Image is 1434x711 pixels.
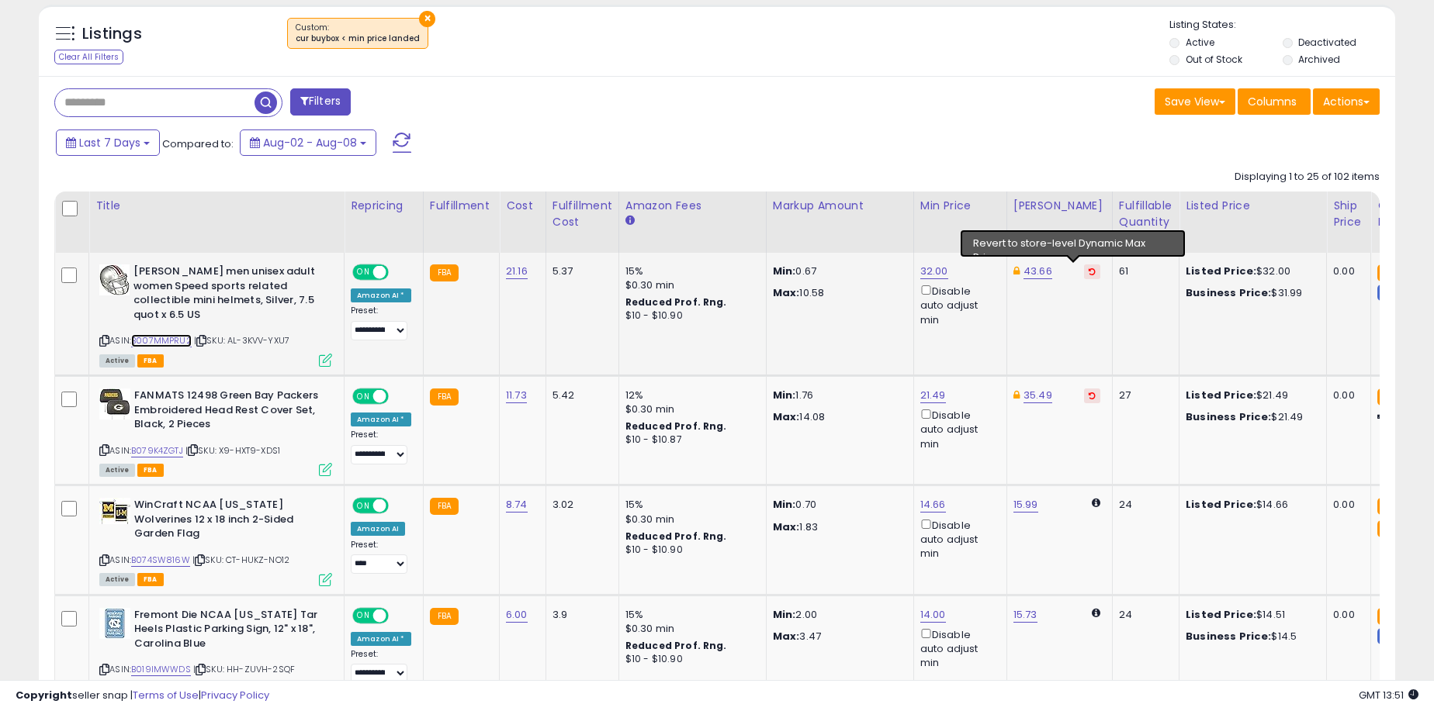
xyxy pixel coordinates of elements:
p: 3.47 [773,630,902,644]
div: Disable auto adjust min [920,406,995,451]
b: Reduced Prof. Rng. [625,419,727,433]
a: 6.00 [506,607,528,623]
b: Listed Price: [1186,264,1256,278]
b: Fremont Die NCAA [US_STATE] Tar Heels Plastic Parking Sign, 12" x 18", Carolina Blue [134,608,323,655]
div: $31.99 [1186,286,1314,300]
span: OFF [386,499,411,513]
div: $21.49 [1186,410,1314,424]
div: $0.30 min [625,278,754,292]
div: Clear All Filters [54,50,123,64]
small: FBM [1377,628,1408,644]
div: 0.00 [1333,608,1359,622]
div: ASIN: [99,498,332,584]
span: Aug-02 - Aug-08 [263,135,357,150]
div: $14.66 [1186,498,1314,512]
label: Active [1186,36,1214,49]
a: 43.66 [1024,264,1052,279]
div: 24 [1119,608,1167,622]
a: Terms of Use [133,688,199,702]
img: 41HcfDW9CVL._SL40_.jpg [99,498,130,524]
a: B074SW816W [131,554,190,567]
small: FBM [1377,285,1408,301]
b: Business Price: [1186,409,1271,424]
div: Amazon Fees [625,198,760,214]
span: ON [354,390,373,403]
div: $32.00 [1186,264,1314,278]
a: 21.16 [506,264,528,279]
div: 15% [625,498,754,512]
div: Disable auto adjust min [920,282,995,327]
a: 15.99 [1013,497,1038,513]
img: 51HETyit3xL._SL40_.jpg [99,608,130,639]
strong: Max: [773,519,800,534]
p: 2.00 [773,608,902,622]
div: 15% [625,264,754,278]
div: Fulfillment Cost [552,198,612,230]
small: FBA [430,264,459,281]
label: Deactivated [1298,36,1356,49]
div: Min Price [920,198,1000,214]
p: 1.83 [773,520,902,534]
div: 12% [625,388,754,402]
div: 0.00 [1333,388,1359,402]
div: $0.30 min [625,513,754,526]
div: Preset: [351,540,411,575]
span: All listings currently available for purchase on Amazon [99,464,135,477]
a: 14.66 [920,497,946,513]
div: 5.42 [552,388,607,402]
b: [PERSON_NAME] men unisex adult women Speed sports related collectible mini helmets, Silver, 7.5 q... [133,264,322,326]
label: Archived [1298,53,1340,66]
span: Compared to: [162,136,234,151]
button: Columns [1238,88,1311,115]
button: Actions [1313,88,1380,115]
img: 51nARR0vPTL._SL40_.jpg [99,388,130,419]
span: OFF [386,609,411,622]
div: Fulfillable Quantity [1119,198,1172,230]
div: $14.51 [1186,608,1314,622]
div: cur buybox < min price landed [296,33,420,44]
label: Out of Stock [1186,53,1242,66]
button: Save View [1155,88,1235,115]
strong: Min: [773,264,796,278]
a: B079K4ZGTJ [131,444,183,457]
span: ON [354,609,373,622]
div: 3.02 [552,498,607,512]
b: Business Price: [1186,285,1271,300]
a: 35.49 [1024,388,1052,403]
strong: Min: [773,497,796,512]
strong: Min: [773,607,796,622]
div: Listed Price [1186,198,1320,214]
div: ASIN: [99,388,332,475]
div: seller snap | | [16,689,269,703]
button: Filters [290,88,351,116]
span: FBA [137,464,164,477]
div: ASIN: [99,264,332,365]
span: All listings currently available for purchase on Amazon [99,573,135,586]
div: 3.9 [552,608,607,622]
a: 21.49 [920,388,946,403]
div: Disable auto adjust min [920,626,995,671]
b: Listed Price: [1186,388,1256,402]
div: Cost [506,198,539,214]
a: 11.73 [506,388,527,403]
span: Columns [1248,94,1297,109]
div: $10 - $10.90 [625,653,754,666]
span: FBA [137,573,164,586]
a: 15.73 [1013,607,1037,623]
span: | SKU: HH-ZUVH-2SQF [193,663,295,675]
div: 0.00 [1333,498,1359,512]
div: Amazon AI * [351,632,411,646]
a: 32.00 [920,264,948,279]
small: FBA [430,498,459,515]
p: 10.58 [773,286,902,300]
small: FBA [430,388,459,406]
span: Custom: [296,22,420,45]
a: B019IMWWDS [131,663,191,676]
button: Aug-02 - Aug-08 [240,129,376,156]
div: $21.49 [1186,388,1314,402]
h5: Listings [82,23,142,45]
div: 24 [1119,498,1167,512]
p: Listing States: [1169,18,1394,33]
strong: Max: [773,409,800,424]
span: ON [354,499,373,513]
